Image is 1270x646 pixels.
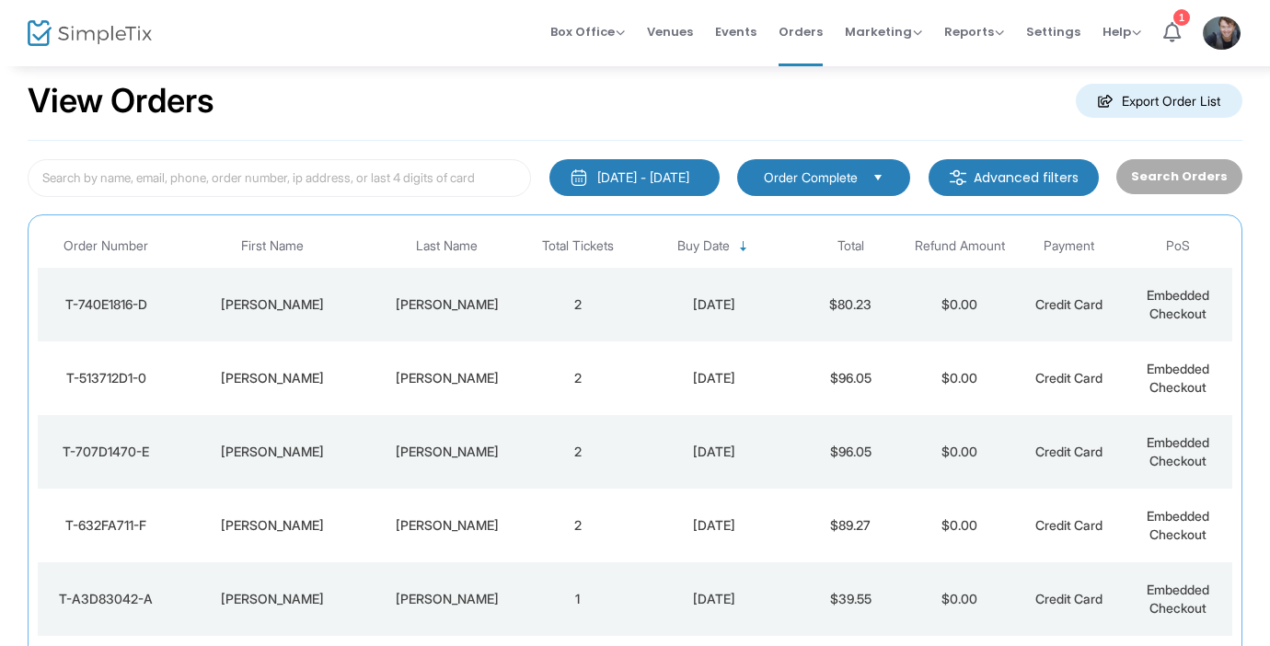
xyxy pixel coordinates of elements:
td: $0.00 [905,268,1014,341]
span: Orders [779,8,823,55]
th: Total [796,225,906,268]
span: Last Name [416,238,478,254]
div: T-A3D83042-A [42,590,169,608]
td: $89.27 [796,489,906,562]
span: Buy Date [677,238,730,254]
span: Marketing [845,23,922,40]
span: Order Number [63,238,148,254]
td: $96.05 [796,341,906,415]
div: 2025-09-25 [637,369,791,387]
div: Hillary [179,516,365,535]
span: Embedded Checkout [1147,361,1209,395]
m-button: Export Order List [1076,84,1242,118]
span: Embedded Checkout [1147,287,1209,321]
td: $0.00 [905,415,1014,489]
span: Help [1103,23,1141,40]
td: $80.23 [796,268,906,341]
div: Maskery [375,369,519,387]
span: Embedded Checkout [1147,434,1209,468]
span: Credit Card [1035,296,1103,312]
td: 1 [523,562,632,636]
td: $0.00 [905,341,1014,415]
div: T-513712D1-0 [42,369,169,387]
td: $0.00 [905,562,1014,636]
div: Brough [375,295,519,314]
div: 2025-09-25 [637,590,791,608]
button: Select [865,167,891,188]
div: [DATE] - [DATE] [597,168,689,187]
td: 2 [523,268,632,341]
td: 2 [523,341,632,415]
h2: View Orders [28,81,214,121]
span: Payment [1044,238,1094,254]
span: Credit Card [1035,370,1103,386]
div: Kenneth [179,295,365,314]
span: First Name [241,238,304,254]
span: Settings [1026,8,1080,55]
img: filter [949,168,967,187]
span: Order Complete [764,168,858,187]
span: Venues [647,8,693,55]
td: $39.55 [796,562,906,636]
div: Gail [179,590,365,608]
span: Embedded Checkout [1147,508,1209,542]
div: Mike [179,369,365,387]
div: T-740E1816-D [42,295,169,314]
button: [DATE] - [DATE] [549,159,720,196]
span: Credit Card [1035,591,1103,606]
div: 2025-09-25 [637,443,791,461]
span: Reports [944,23,1004,40]
td: $0.00 [905,489,1014,562]
span: Embedded Checkout [1147,582,1209,616]
m-button: Advanced filters [929,159,1099,196]
th: Refund Amount [905,225,1014,268]
div: Robinson [375,590,519,608]
div: Graham [375,516,519,535]
div: T-632FA711-F [42,516,169,535]
span: Credit Card [1035,517,1103,533]
div: 1 [1173,9,1190,26]
span: PoS [1166,238,1190,254]
div: T-707D1470-E [42,443,169,461]
span: Box Office [550,23,625,40]
input: Search by name, email, phone, order number, ip address, or last 4 digits of card [28,159,531,197]
div: 2025-09-25 [637,516,791,535]
img: monthly [570,168,588,187]
div: Fallis [375,443,519,461]
td: $96.05 [796,415,906,489]
span: Sortable [736,239,751,254]
div: 2025-09-25 [637,295,791,314]
span: Events [715,8,756,55]
span: Credit Card [1035,444,1103,459]
th: Total Tickets [523,225,632,268]
td: 2 [523,415,632,489]
div: Jeff [179,443,365,461]
td: 2 [523,489,632,562]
